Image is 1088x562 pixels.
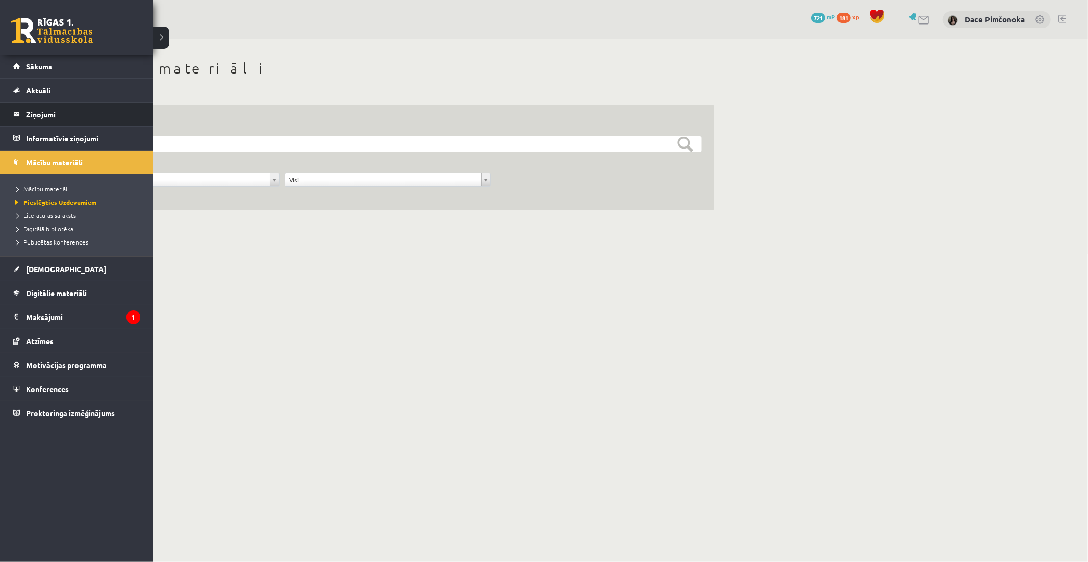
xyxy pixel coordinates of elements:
[13,79,140,102] a: Aktuāli
[13,224,143,233] a: Digitālā bibliotēka
[26,360,107,370] span: Motivācijas programma
[13,55,140,78] a: Sākums
[13,305,140,329] a: Maksājumi1
[13,127,140,150] a: Informatīvie ziņojumi
[13,257,140,281] a: [DEMOGRAPHIC_DATA]
[13,185,69,193] span: Mācību materiāli
[26,127,140,150] legend: Informatīvie ziņojumi
[13,151,140,174] a: Mācību materiāli
[827,13,835,21] span: mP
[26,103,140,126] legend: Ziņojumi
[26,264,106,274] span: [DEMOGRAPHIC_DATA]
[13,198,143,207] a: Pieslēgties Uzdevumiem
[837,13,864,21] a: 181 xp
[13,281,140,305] a: Digitālie materiāli
[26,408,115,418] span: Proktoringa izmēģinājums
[26,86,50,95] span: Aktuāli
[13,211,143,220] a: Literatūras saraksts
[73,117,690,131] h3: Filtrs
[11,18,93,43] a: Rīgas 1. Tālmācības vidusskola
[285,173,490,186] a: Visi
[126,310,140,324] i: 1
[13,353,140,377] a: Motivācijas programma
[13,401,140,425] a: Proktoringa izmēģinājums
[13,103,140,126] a: Ziņojumi
[26,158,83,167] span: Mācību materiāli
[26,336,54,346] span: Atzīmes
[13,377,140,401] a: Konferences
[13,329,140,353] a: Atzīmes
[26,384,69,394] span: Konferences
[289,173,477,186] span: Visi
[26,305,140,329] legend: Maksājumi
[948,15,958,26] img: Dace Pimčonoka
[811,13,825,23] span: 721
[13,184,143,193] a: Mācību materiāli
[13,238,88,246] span: Publicētas konferences
[13,237,143,247] a: Publicētas konferences
[74,173,279,186] a: Jebkuram priekšmetam
[965,14,1025,25] a: Dace Pimčonoka
[13,198,96,206] span: Pieslēgties Uzdevumiem
[61,60,714,77] h1: Mācību materiāli
[13,225,73,233] span: Digitālā bibliotēka
[26,62,52,71] span: Sākums
[852,13,859,21] span: xp
[78,173,266,186] span: Jebkuram priekšmetam
[26,288,87,298] span: Digitālie materiāli
[811,13,835,21] a: 721 mP
[13,211,76,219] span: Literatūras saraksts
[837,13,851,23] span: 181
